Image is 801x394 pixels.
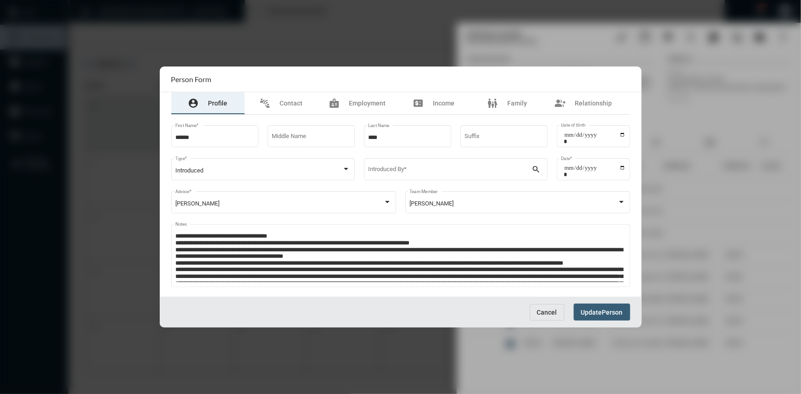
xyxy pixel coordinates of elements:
span: Contact [280,100,303,107]
span: Person [602,309,623,316]
span: Profile [208,100,228,107]
span: Relationship [575,100,612,107]
span: [PERSON_NAME] [175,200,219,207]
mat-icon: account_circle [188,98,199,109]
span: Employment [349,100,386,107]
span: Family [507,100,527,107]
span: Income [433,100,454,107]
mat-icon: family_restroom [487,98,498,109]
mat-icon: badge [329,98,340,109]
mat-icon: search [532,165,543,176]
mat-icon: connect_without_contact [260,98,271,109]
mat-icon: price_change [413,98,424,109]
span: [PERSON_NAME] [409,200,454,207]
span: Update [581,309,602,316]
button: Cancel [530,304,565,321]
span: Cancel [537,309,557,316]
button: UpdatePerson [574,304,630,321]
mat-icon: group_add [555,98,566,109]
h2: Person Form [171,75,212,83]
span: Introduced [175,167,203,174]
